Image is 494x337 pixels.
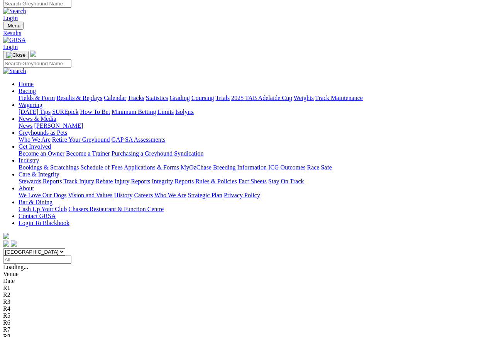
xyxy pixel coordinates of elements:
[19,192,491,199] div: About
[3,326,491,333] div: R7
[3,278,491,285] div: Date
[224,192,260,198] a: Privacy Policy
[154,192,186,198] a: Who We Are
[68,192,112,198] a: Vision and Values
[80,164,122,171] a: Schedule of Fees
[80,108,110,115] a: How To Bet
[19,115,56,122] a: News & Media
[170,95,190,101] a: Grading
[19,129,67,136] a: Greyhounds as Pets
[3,8,26,15] img: Search
[52,108,78,115] a: SUREpick
[3,68,26,75] img: Search
[3,312,491,319] div: R5
[19,185,34,191] a: About
[152,178,194,185] a: Integrity Reports
[294,95,314,101] a: Weights
[307,164,332,171] a: Race Safe
[3,264,28,270] span: Loading...
[19,136,491,143] div: Greyhounds as Pets
[174,150,203,157] a: Syndication
[112,136,166,143] a: GAP SA Assessments
[19,143,51,150] a: Get Involved
[3,51,29,59] button: Toggle navigation
[3,305,491,312] div: R4
[268,164,305,171] a: ICG Outcomes
[19,95,55,101] a: Fields & Form
[6,52,25,58] img: Close
[175,108,194,115] a: Isolynx
[114,178,150,185] a: Injury Reports
[34,122,83,129] a: [PERSON_NAME]
[19,108,51,115] a: [DATE] Tips
[215,95,230,101] a: Trials
[19,81,34,87] a: Home
[3,22,24,30] button: Toggle navigation
[146,95,168,101] a: Statistics
[195,178,237,185] a: Rules & Policies
[3,240,9,247] img: facebook.svg
[112,150,173,157] a: Purchasing a Greyhound
[19,102,42,108] a: Wagering
[3,291,491,298] div: R2
[19,171,59,178] a: Care & Integrity
[114,192,132,198] a: History
[30,51,36,57] img: logo-grsa-white.png
[124,164,179,171] a: Applications & Forms
[191,95,214,101] a: Coursing
[213,164,267,171] a: Breeding Information
[63,178,113,185] a: Track Injury Rebate
[3,285,491,291] div: R1
[66,150,110,157] a: Become a Trainer
[112,108,174,115] a: Minimum Betting Limits
[19,213,56,219] a: Contact GRSA
[268,178,304,185] a: Stay On Track
[19,206,491,213] div: Bar & Dining
[3,15,18,21] a: Login
[104,95,126,101] a: Calendar
[19,220,69,226] a: Login To Blackbook
[3,233,9,239] img: logo-grsa-white.png
[231,95,292,101] a: 2025 TAB Adelaide Cup
[19,95,491,102] div: Racing
[19,192,66,198] a: We Love Our Dogs
[68,206,164,212] a: Chasers Restaurant & Function Centre
[181,164,211,171] a: MyOzChase
[11,240,17,247] img: twitter.svg
[19,157,39,164] a: Industry
[19,178,491,185] div: Care & Integrity
[3,319,491,326] div: R6
[19,178,62,185] a: Stewards Reports
[315,95,363,101] a: Track Maintenance
[19,150,491,157] div: Get Involved
[19,88,36,94] a: Racing
[8,23,20,29] span: Menu
[3,37,26,44] img: GRSA
[239,178,267,185] a: Fact Sheets
[19,164,491,171] div: Industry
[3,256,71,264] input: Select date
[19,150,64,157] a: Become an Owner
[19,164,79,171] a: Bookings & Scratchings
[134,192,153,198] a: Careers
[19,122,491,129] div: News & Media
[19,136,51,143] a: Who We Are
[188,192,222,198] a: Strategic Plan
[19,199,52,205] a: Bar & Dining
[52,136,110,143] a: Retire Your Greyhound
[56,95,102,101] a: Results & Replays
[19,108,491,115] div: Wagering
[19,122,32,129] a: News
[19,206,67,212] a: Cash Up Your Club
[3,30,491,37] a: Results
[3,59,71,68] input: Search
[128,95,144,101] a: Tracks
[3,44,18,50] a: Login
[3,271,491,278] div: Venue
[3,298,491,305] div: R3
